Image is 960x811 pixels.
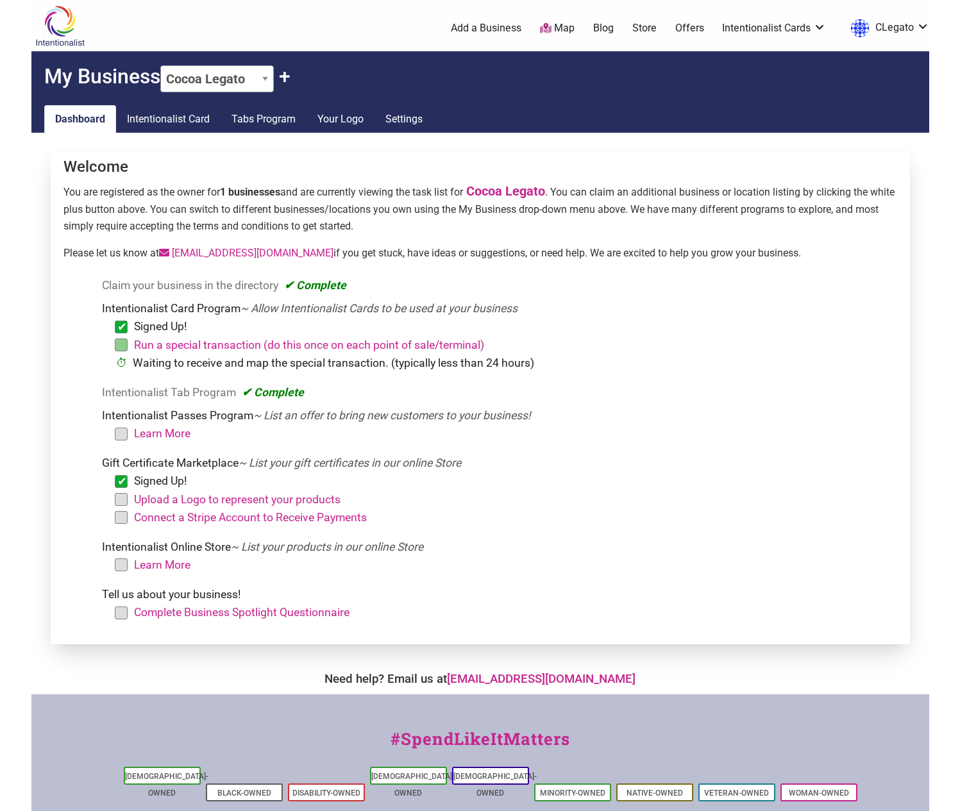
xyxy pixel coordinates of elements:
[121,354,892,372] li: Waiting to receive and map the special transaction. (typically less than 24 hours)
[134,511,367,524] a: Connect a Stripe Account to Receive Payments
[102,299,892,378] li: Intentionalist Card Program
[38,670,923,688] div: Need help? Email us at
[102,538,892,580] li: Intentionalist Online Store
[704,789,769,798] a: Veteran-Owned
[116,105,221,133] a: Intentionalist Card
[220,186,280,198] strong: 1 businesses
[134,558,190,571] a: Learn More
[102,406,892,449] li: Intentionalist Passes Program
[31,726,929,764] div: #SpendLikeItMatters
[134,493,341,506] a: Upload a Logo to represent your products
[125,772,208,798] a: [DEMOGRAPHIC_DATA]-Owned
[102,276,892,294] li: Claim your business in the directory
[102,585,892,628] li: Tell us about your business!
[632,21,657,35] a: Store
[675,21,704,35] a: Offers
[627,789,683,798] a: Native-Owned
[134,606,349,619] a: Complete Business Spotlight Questionnaire
[134,427,190,440] a: Learn More
[466,183,545,199] a: Cocoa Legato
[447,672,636,686] a: [EMAIL_ADDRESS][DOMAIN_NAME]
[845,17,929,40] a: CLegato
[63,181,897,234] p: You are registered as the owner for and are currently viewing the task list for . You can claim a...
[121,472,892,490] li: Signed Up!
[31,51,929,92] h2: My Business
[239,456,461,469] em: ~ List your gift certificates in our online Store
[307,105,375,133] a: Your Logo
[240,302,518,315] em: ~ Allow Intentionalist Cards to be used at your business
[279,64,291,88] button: Claim Another
[292,789,360,798] a: Disability-Owned
[159,247,333,259] a: [EMAIL_ADDRESS][DOMAIN_NAME]
[231,540,423,553] em: ~ List your products in our online Store
[451,21,521,35] a: Add a Business
[540,789,605,798] a: Minority-Owned
[789,789,849,798] a: Woman-Owned
[375,105,434,133] a: Settings
[63,245,897,262] p: Please let us know at if you get stuck, have ideas or suggestions, or need help. We are excited t...
[63,158,897,176] h4: Welcome
[134,339,484,351] a: Run a special transaction (do this once on each point of sale/terminal)
[253,409,531,422] em: ~ List an offer to bring new customers to your business!
[371,772,455,798] a: [DEMOGRAPHIC_DATA]-Owned
[217,789,271,798] a: Black-Owned
[593,21,614,35] a: Blog
[29,5,90,47] img: Intentionalist
[102,383,892,401] li: Intentionalist Tab Program
[722,21,826,35] a: Intentionalist Cards
[121,317,892,335] li: Signed Up!
[102,454,892,533] li: Gift Certificate Marketplace
[44,105,116,133] a: Dashboard
[453,772,537,798] a: [DEMOGRAPHIC_DATA]-Owned
[221,105,307,133] a: Tabs Program
[540,21,575,36] a: Map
